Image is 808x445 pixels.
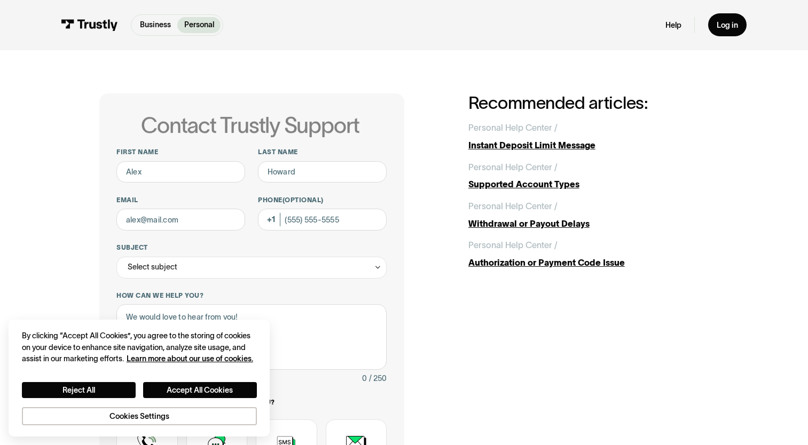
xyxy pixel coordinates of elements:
[468,93,709,113] h2: Recommended articles:
[468,121,558,134] div: Personal Help Center /
[22,330,257,425] div: Privacy
[468,217,709,230] div: Withdrawal or Payout Delays
[127,354,253,363] a: More information about your privacy, opens in a new tab
[9,320,270,436] div: Cookie banner
[468,161,558,173] div: Personal Help Center /
[468,178,709,190] div: Supported Account Types
[116,148,245,156] label: First name
[468,239,558,251] div: Personal Help Center /
[468,121,709,152] a: Personal Help Center /Instant Deposit Limit Message
[116,161,245,183] input: Alex
[143,382,257,399] button: Accept All Cookies
[116,243,386,252] label: Subject
[116,196,245,204] label: Email
[61,19,118,31] img: Trustly Logo
[468,256,709,269] div: Authorization or Payment Code Issue
[665,20,681,30] a: Help
[362,372,367,385] div: 0
[114,114,386,138] h1: Contact Trustly Support
[22,330,257,364] div: By clicking “Accept All Cookies”, you agree to the storing of cookies on your device to enhance s...
[369,372,387,385] div: / 250
[708,13,747,36] a: Log in
[468,200,558,212] div: Personal Help Center /
[468,161,709,191] a: Personal Help Center /Supported Account Types
[283,196,324,203] span: (Optional)
[468,239,709,269] a: Personal Help Center /Authorization or Payment Code Issue
[468,139,709,152] div: Instant Deposit Limit Message
[468,200,709,230] a: Personal Help Center /Withdrawal or Payout Delays
[134,17,177,33] a: Business
[116,257,386,279] div: Select subject
[22,407,257,426] button: Cookies Settings
[258,196,387,204] label: Phone
[184,19,214,30] p: Personal
[258,209,387,231] input: (555) 555-5555
[116,209,245,231] input: alex@mail.com
[258,148,387,156] label: Last name
[22,382,136,399] button: Reject All
[140,19,171,30] p: Business
[258,161,387,183] input: Howard
[177,17,220,33] a: Personal
[717,20,738,30] div: Log in
[128,260,177,273] div: Select subject
[116,291,386,300] label: How can we help you?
